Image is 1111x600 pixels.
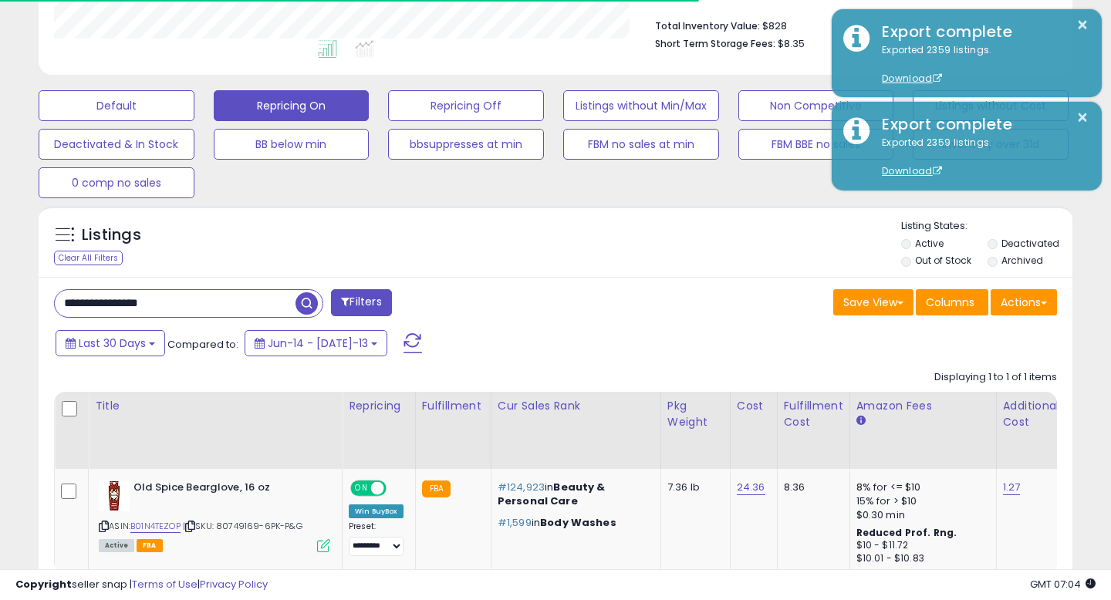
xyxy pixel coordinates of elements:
[1003,398,1059,430] div: Additional Cost
[991,289,1057,315] button: Actions
[99,539,134,552] span: All listings currently available for purchase on Amazon
[738,90,894,121] button: Non Competitive
[214,129,370,160] button: BB below min
[1030,577,1096,592] span: 2025-08-13 07:04 GMT
[331,289,391,316] button: Filters
[349,504,404,518] div: Win BuyBox
[1076,108,1089,127] button: ×
[856,494,984,508] div: 15% for > $10
[39,167,194,198] button: 0 comp no sales
[915,237,944,250] label: Active
[1003,480,1021,495] a: 1.27
[856,539,984,552] div: $10 - $11.72
[498,515,532,530] span: #1,599
[934,370,1057,385] div: Displaying 1 to 1 of 1 items
[384,482,409,495] span: OFF
[1076,15,1089,35] button: ×
[245,330,387,356] button: Jun-14 - [DATE]-13
[833,289,913,315] button: Save View
[349,521,404,556] div: Preset:
[882,164,942,177] a: Download
[856,526,957,539] b: Reduced Prof. Rng.
[268,335,368,351] span: Jun-14 - [DATE]-13
[901,219,1073,234] p: Listing States:
[15,578,268,592] div: seller snap | |
[784,480,838,494] div: 8.36
[214,90,370,121] button: Repricing On
[882,72,942,85] a: Download
[916,289,988,315] button: Columns
[926,295,974,310] span: Columns
[54,251,123,265] div: Clear All Filters
[79,335,146,351] span: Last 30 Days
[133,480,321,499] b: Old Spice Bearglove, 16 oz
[498,516,649,530] p: in
[738,129,894,160] button: FBM BBE no sales
[784,398,843,430] div: Fulfillment Cost
[39,129,194,160] button: Deactivated & In Stock
[856,480,984,494] div: 8% for <= $10
[352,482,371,495] span: ON
[183,520,302,532] span: | SKU: 80749169-6PK-P&G
[655,15,1045,34] li: $828
[778,36,805,51] span: $8.35
[422,398,485,414] div: Fulfillment
[655,19,760,32] b: Total Inventory Value:
[856,552,984,565] div: $10.01 - $10.83
[667,480,718,494] div: 7.36 lb
[856,508,984,522] div: $0.30 min
[737,398,771,414] div: Cost
[99,480,130,511] img: 41JeAZnaXOL._SL40_.jpg
[563,129,719,160] button: FBM no sales at min
[95,398,336,414] div: Title
[655,37,775,50] b: Short Term Storage Fees:
[870,43,1090,86] div: Exported 2359 listings.
[422,480,451,497] small: FBA
[99,480,330,551] div: ASIN:
[200,577,268,592] a: Privacy Policy
[388,129,544,160] button: bbsuppresses at min
[915,254,971,267] label: Out of Stock
[56,330,165,356] button: Last 30 Days
[498,480,606,508] span: Beauty & Personal Care
[39,90,194,121] button: Default
[667,398,724,430] div: Pkg Weight
[498,398,654,414] div: Cur Sales Rank
[137,539,163,552] span: FBA
[856,398,990,414] div: Amazon Fees
[15,577,72,592] strong: Copyright
[563,90,719,121] button: Listings without Min/Max
[388,90,544,121] button: Repricing Off
[82,224,141,246] h5: Listings
[870,136,1090,179] div: Exported 2359 listings.
[349,398,409,414] div: Repricing
[540,515,616,530] span: Body Washes
[498,480,649,508] p: in
[737,480,765,495] a: 24.36
[167,337,238,352] span: Compared to:
[870,113,1090,136] div: Export complete
[132,577,198,592] a: Terms of Use
[130,520,181,533] a: B01N4TEZOP
[1001,237,1059,250] label: Deactivated
[1001,254,1043,267] label: Archived
[498,480,545,494] span: #124,923
[856,414,866,428] small: Amazon Fees.
[870,21,1090,43] div: Export complete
